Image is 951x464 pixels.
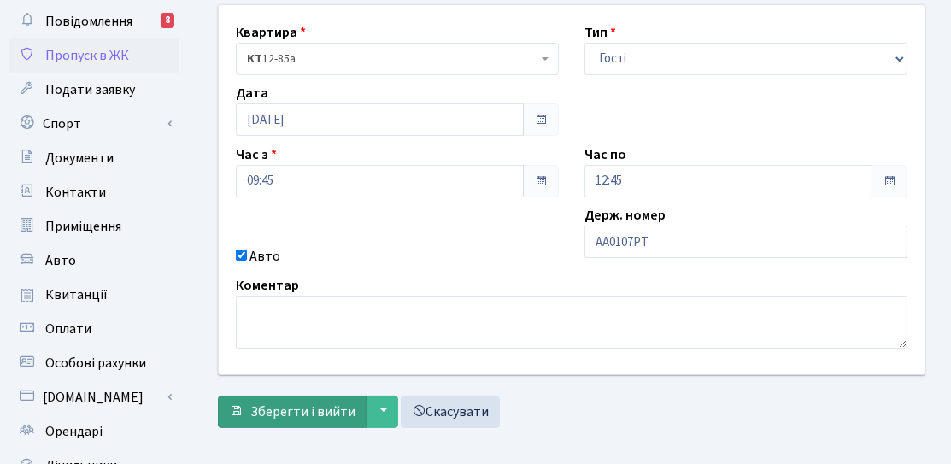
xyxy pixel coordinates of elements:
a: Скасувати [401,396,500,428]
span: Приміщення [45,217,121,236]
span: Документи [45,149,114,167]
a: Квитанції [9,278,179,312]
input: AA0001AA [584,226,907,258]
a: Особові рахунки [9,346,179,380]
a: Оплати [9,312,179,346]
a: Документи [9,141,179,175]
span: <b>КТ</b>&nbsp;&nbsp;&nbsp;&nbsp;12-85а [236,43,559,75]
label: Час з [236,144,277,165]
button: Зберегти і вийти [218,396,367,428]
a: Приміщення [9,209,179,244]
label: Дата [236,83,268,103]
a: Контакти [9,175,179,209]
span: Квитанції [45,285,108,304]
label: Держ. номер [584,205,666,226]
a: Спорт [9,107,179,141]
span: <b>КТ</b>&nbsp;&nbsp;&nbsp;&nbsp;12-85а [247,50,537,68]
span: Подати заявку [45,80,135,99]
span: Оплати [45,320,91,338]
span: Орендарі [45,422,103,441]
span: Пропуск в ЖК [45,46,129,65]
span: Особові рахунки [45,354,146,373]
a: Авто [9,244,179,278]
a: Подати заявку [9,73,179,107]
span: Авто [45,251,76,270]
div: 8 [161,13,174,28]
label: Авто [249,246,280,267]
a: Орендарі [9,414,179,449]
label: Тип [584,22,616,43]
a: [DOMAIN_NAME] [9,380,179,414]
a: Пропуск в ЖК [9,38,179,73]
span: Зберегти і вийти [250,402,355,421]
label: Квартира [236,22,306,43]
span: Контакти [45,183,106,202]
label: Час по [584,144,626,165]
label: Коментар [236,275,299,296]
b: КТ [247,50,262,68]
span: Повідомлення [45,12,132,31]
a: Повідомлення8 [9,4,179,38]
